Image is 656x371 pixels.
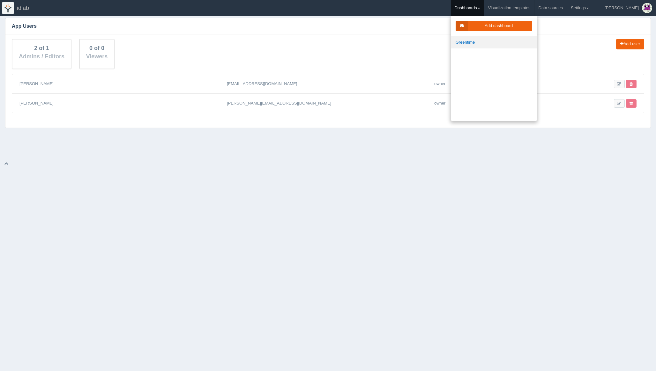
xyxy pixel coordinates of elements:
[451,36,537,49] a: Greentime
[19,44,64,61] div: 2 of 1
[224,98,432,108] div: [PERSON_NAME][EMAIL_ADDRESS][DOMAIN_NAME]
[5,18,651,34] h3: App Users
[626,99,637,108] div: Owners cannot be removed. Please contact us to make ownership changes.
[86,53,108,60] span: Viewers
[616,39,644,49] a: Add user
[17,5,29,11] span: idlab
[432,79,535,89] div: owner
[86,44,108,61] div: 0 of 0
[19,53,64,60] span: Admins / Editors
[2,2,14,14] img: logo-icon-white-65218e21b3e149ebeb43c0d521b2b0920224ca4d96276e4423216f8668933697.png
[605,2,639,14] div: [PERSON_NAME]
[626,80,637,88] div: Owners cannot be removed. Please contact us to make ownership changes.
[642,3,652,13] img: Profile Picture
[224,79,432,89] div: [EMAIL_ADDRESS][DOMAIN_NAME]
[456,21,532,31] a: Add dashboard
[17,98,224,108] div: [PERSON_NAME]
[17,79,224,89] div: [PERSON_NAME]
[432,98,535,108] div: owner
